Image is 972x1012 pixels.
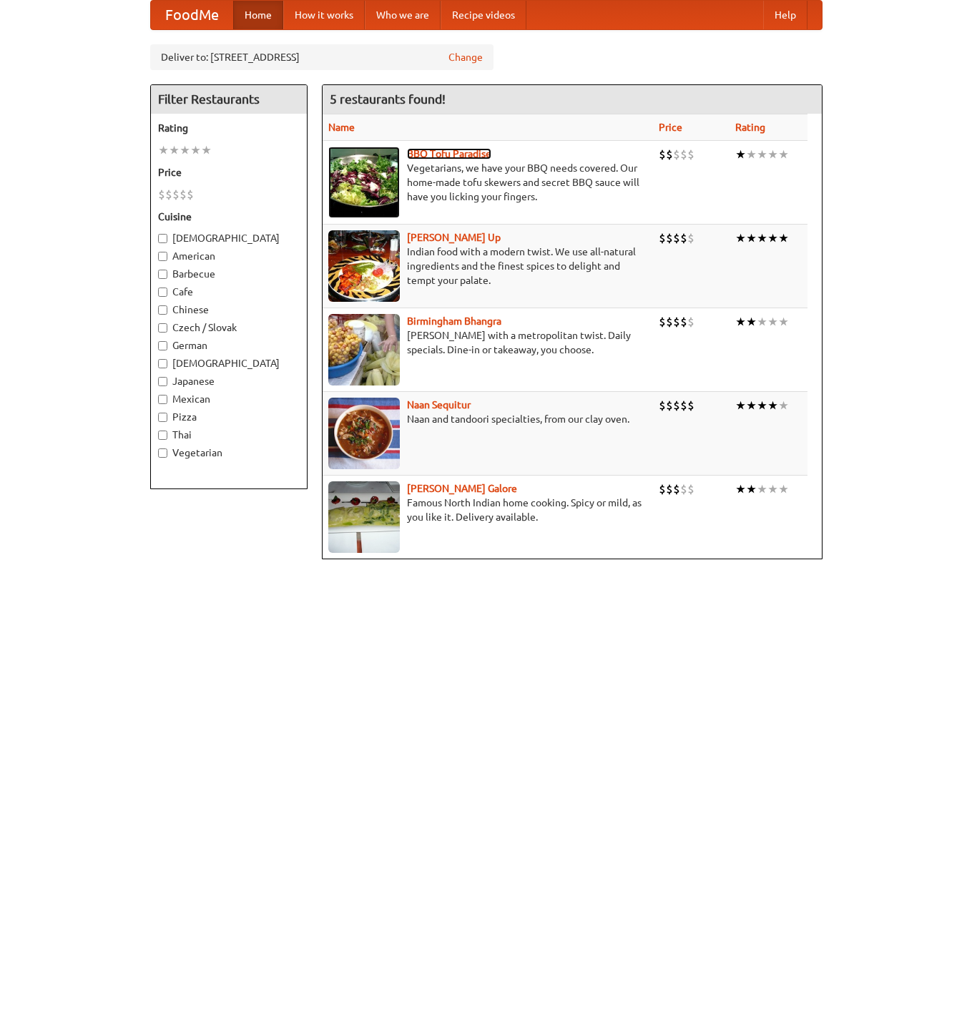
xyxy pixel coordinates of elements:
[448,50,483,64] a: Change
[680,230,687,246] li: $
[158,413,167,422] input: Pizza
[158,267,300,281] label: Barbecue
[158,448,167,458] input: Vegetarian
[735,122,765,133] a: Rating
[158,320,300,335] label: Czech / Slovak
[158,121,300,135] h5: Rating
[778,398,789,413] li: ★
[158,249,300,263] label: American
[407,399,471,411] a: Naan Sequitur
[158,165,300,180] h5: Price
[746,398,757,413] li: ★
[158,231,300,245] label: [DEMOGRAPHIC_DATA]
[680,147,687,162] li: $
[778,314,789,330] li: ★
[328,161,648,204] p: Vegetarians, we have your BBQ needs covered. Our home-made tofu skewers and secret BBQ sauce will...
[666,398,673,413] li: $
[158,270,167,279] input: Barbecue
[407,148,491,159] a: BBQ Tofu Paradise
[757,398,767,413] li: ★
[680,314,687,330] li: $
[169,142,180,158] li: ★
[158,305,167,315] input: Chinese
[778,230,789,246] li: ★
[158,210,300,224] h5: Cuisine
[767,314,778,330] li: ★
[328,328,648,357] p: [PERSON_NAME] with a metropolitan twist. Daily specials. Dine-in or takeaway, you choose.
[328,147,400,218] img: tofuparadise.jpg
[407,232,501,243] a: [PERSON_NAME] Up
[151,1,233,29] a: FoodMe
[328,412,648,426] p: Naan and tandoori specialties, from our clay oven.
[778,147,789,162] li: ★
[673,398,680,413] li: $
[673,230,680,246] li: $
[201,142,212,158] li: ★
[735,147,746,162] li: ★
[190,142,201,158] li: ★
[659,122,682,133] a: Price
[767,398,778,413] li: ★
[735,481,746,497] li: ★
[158,341,167,350] input: German
[151,85,307,114] h4: Filter Restaurants
[746,147,757,162] li: ★
[673,314,680,330] li: $
[330,92,446,106] ng-pluralize: 5 restaurants found!
[680,481,687,497] li: $
[659,147,666,162] li: $
[158,338,300,353] label: German
[158,187,165,202] li: $
[328,481,400,553] img: currygalore.jpg
[680,398,687,413] li: $
[328,398,400,469] img: naansequitur.jpg
[158,428,300,442] label: Thai
[763,1,807,29] a: Help
[746,230,757,246] li: ★
[767,481,778,497] li: ★
[687,481,694,497] li: $
[180,142,190,158] li: ★
[659,481,666,497] li: $
[328,496,648,524] p: Famous North Indian home cooking. Spicy or mild, as you like it. Delivery available.
[328,314,400,385] img: bhangra.jpg
[673,147,680,162] li: $
[158,392,300,406] label: Mexican
[158,374,300,388] label: Japanese
[158,303,300,317] label: Chinese
[666,147,673,162] li: $
[407,315,501,327] a: Birmingham Bhangra
[283,1,365,29] a: How it works
[328,122,355,133] a: Name
[158,377,167,386] input: Japanese
[328,245,648,288] p: Indian food with a modern twist. We use all-natural ingredients and the finest spices to delight ...
[735,230,746,246] li: ★
[767,230,778,246] li: ★
[687,398,694,413] li: $
[365,1,441,29] a: Who we are
[659,314,666,330] li: $
[150,44,494,70] div: Deliver to: [STREET_ADDRESS]
[158,252,167,261] input: American
[187,187,194,202] li: $
[328,230,400,302] img: curryup.jpg
[778,481,789,497] li: ★
[158,142,169,158] li: ★
[158,395,167,404] input: Mexican
[757,147,767,162] li: ★
[158,323,167,333] input: Czech / Slovak
[158,285,300,299] label: Cafe
[687,230,694,246] li: $
[673,481,680,497] li: $
[757,230,767,246] li: ★
[666,481,673,497] li: $
[659,398,666,413] li: $
[180,187,187,202] li: $
[158,431,167,440] input: Thai
[158,288,167,297] input: Cafe
[687,147,694,162] li: $
[767,147,778,162] li: ★
[407,483,517,494] a: [PERSON_NAME] Galore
